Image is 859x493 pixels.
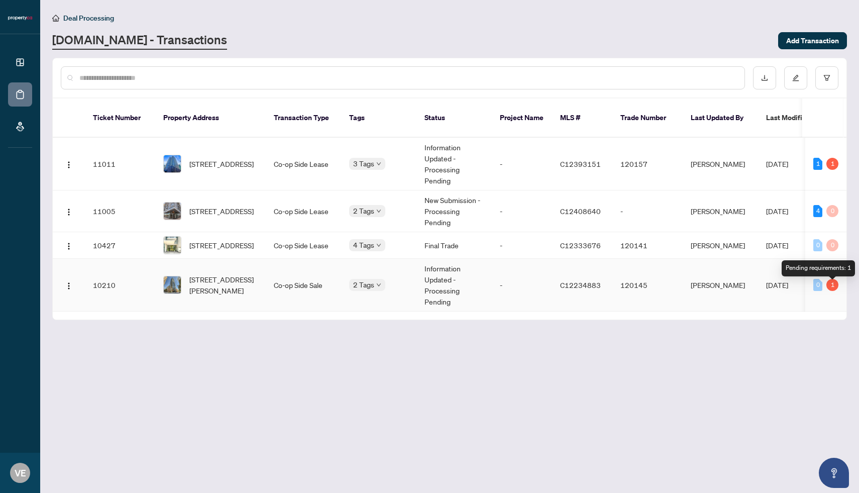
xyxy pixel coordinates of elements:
img: Logo [65,161,73,169]
span: 3 Tags [353,158,374,169]
th: Status [416,98,492,138]
div: Pending requirements: 1 [782,260,855,276]
span: down [376,282,381,287]
span: [STREET_ADDRESS] [189,158,254,169]
td: [PERSON_NAME] [683,138,758,190]
th: Tags [341,98,416,138]
span: [DATE] [766,207,788,216]
td: 10210 [85,259,155,312]
img: thumbnail-img [164,237,181,254]
span: down [376,243,381,248]
td: 120141 [612,232,683,259]
td: 10427 [85,232,155,259]
td: [PERSON_NAME] [683,232,758,259]
img: thumbnail-img [164,203,181,220]
span: [DATE] [766,241,788,250]
td: Information Updated - Processing Pending [416,259,492,312]
button: Add Transaction [778,32,847,49]
button: Logo [61,237,77,253]
img: logo [8,15,32,21]
th: Transaction Type [266,98,341,138]
div: 0 [826,239,838,251]
th: Last Updated By [683,98,758,138]
span: edit [792,74,799,81]
img: Logo [65,208,73,216]
img: Logo [65,242,73,250]
td: - [492,190,552,232]
span: [DATE] [766,159,788,168]
img: thumbnail-img [164,276,181,293]
button: Open asap [819,458,849,488]
span: 4 Tags [353,239,374,251]
td: 11011 [85,138,155,190]
td: - [492,259,552,312]
td: Co-op Side Lease [266,190,341,232]
th: MLS # [552,98,612,138]
div: 1 [826,279,838,291]
img: thumbnail-img [164,155,181,172]
div: 1 [813,158,822,170]
a: [DOMAIN_NAME] - Transactions [52,32,227,50]
span: [STREET_ADDRESS] [189,240,254,251]
span: Deal Processing [63,14,114,23]
td: 120157 [612,138,683,190]
button: filter [815,66,838,89]
div: 4 [813,205,822,217]
span: Last Modified Date [766,112,827,123]
th: Trade Number [612,98,683,138]
th: Project Name [492,98,552,138]
span: C12234883 [560,280,601,289]
td: - [492,138,552,190]
td: Co-op Side Sale [266,259,341,312]
td: [PERSON_NAME] [683,259,758,312]
button: Logo [61,156,77,172]
td: 120145 [612,259,683,312]
span: 2 Tags [353,279,374,290]
td: Information Updated - Processing Pending [416,138,492,190]
span: Add Transaction [786,33,839,49]
td: New Submission - Processing Pending [416,190,492,232]
span: down [376,161,381,166]
span: [STREET_ADDRESS] [189,206,254,217]
span: home [52,15,59,22]
th: Ticket Number [85,98,155,138]
td: Final Trade [416,232,492,259]
td: Co-op Side Lease [266,138,341,190]
td: Co-op Side Lease [266,232,341,259]
div: 0 [813,239,822,251]
span: filter [823,74,830,81]
div: 0 [826,205,838,217]
span: C12333676 [560,241,601,250]
span: download [761,74,768,81]
span: C12408640 [560,207,601,216]
td: - [492,232,552,259]
th: Property Address [155,98,266,138]
span: C12393151 [560,159,601,168]
button: edit [784,66,807,89]
button: Logo [61,203,77,219]
td: [PERSON_NAME] [683,190,758,232]
span: [DATE] [766,280,788,289]
div: 0 [813,279,822,291]
img: Logo [65,282,73,290]
td: - [612,190,683,232]
div: 1 [826,158,838,170]
span: [STREET_ADDRESS][PERSON_NAME] [189,274,258,296]
button: download [753,66,776,89]
th: Last Modified Date [758,98,848,138]
span: VE [15,466,26,480]
button: Logo [61,277,77,293]
span: 2 Tags [353,205,374,217]
td: 11005 [85,190,155,232]
span: down [376,209,381,214]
